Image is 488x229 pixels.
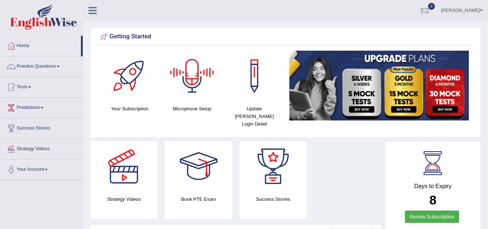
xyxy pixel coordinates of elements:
[102,105,157,113] h4: Your Subscription
[393,183,472,190] h4: Days to Expiry
[239,195,307,203] h4: Success Stories
[0,56,83,75] a: Practice Questions
[429,193,436,207] b: 8
[0,36,81,54] a: Home
[90,195,157,203] h4: Strategy Videos
[428,3,435,10] span: 0
[0,160,83,178] a: Your Account
[0,118,83,136] a: Success Stories
[0,98,83,116] a: Predictions
[165,195,232,203] h4: Book PTE Exam
[0,77,83,95] a: Tests
[289,51,469,120] img: small5.jpg
[165,105,220,113] h4: Microphone Setup
[227,105,282,128] h4: Update [PERSON_NAME] Login Detail
[405,211,459,223] a: Renew Subscription
[99,31,472,42] div: Getting Started
[0,139,83,157] a: Strategy Videos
